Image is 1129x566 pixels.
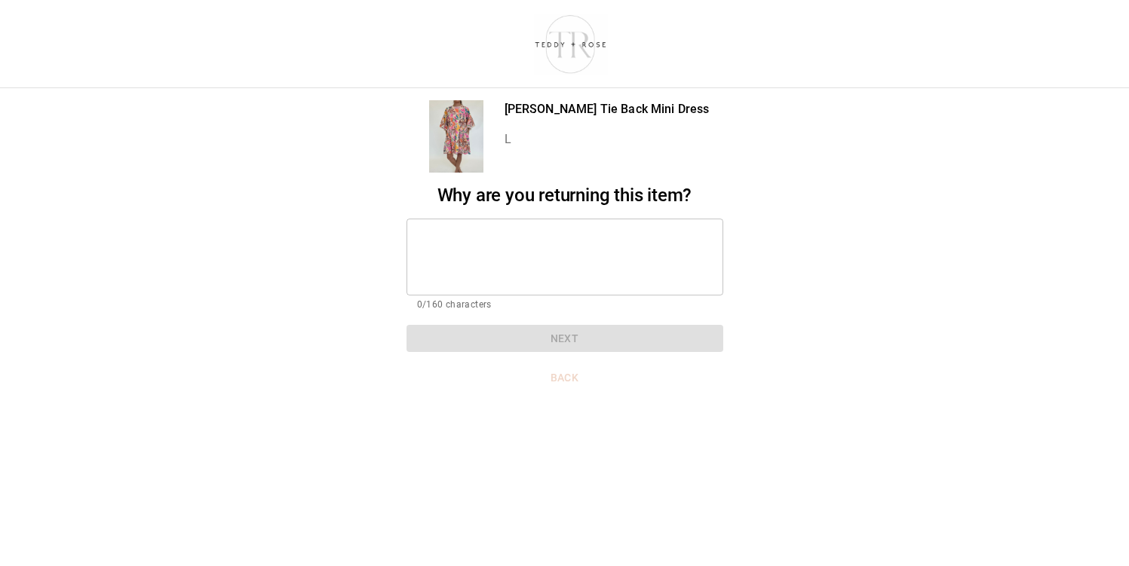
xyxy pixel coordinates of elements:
[528,11,613,76] img: shop-teddyrose.myshopify.com-d93983e8-e25b-478f-b32e-9430bef33fdd
[407,364,723,392] button: Back
[417,298,713,313] p: 0/160 characters
[407,185,723,207] h2: Why are you returning this item?
[505,130,710,148] p: L
[505,100,710,118] p: [PERSON_NAME] Tie Back Mini Dress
